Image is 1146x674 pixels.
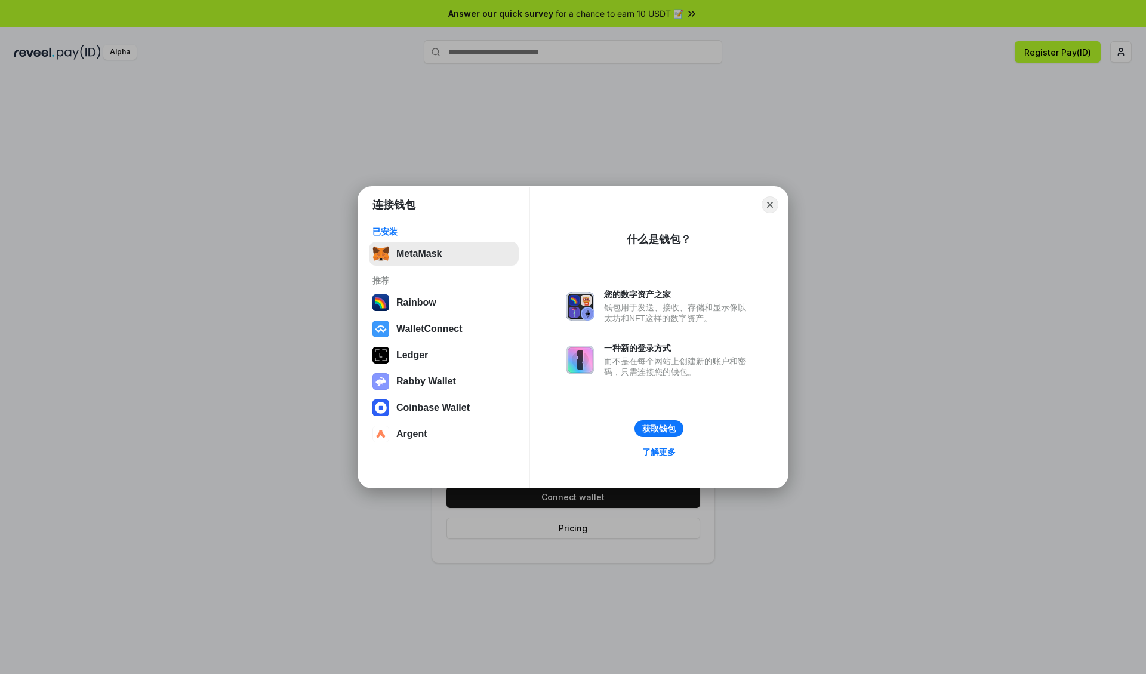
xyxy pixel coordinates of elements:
[566,292,594,321] img: svg+xml,%3Csvg%20xmlns%3D%22http%3A%2F%2Fwww.w3.org%2F2000%2Fsvg%22%20fill%3D%22none%22%20viewBox...
[372,373,389,390] img: svg+xml,%3Csvg%20xmlns%3D%22http%3A%2F%2Fwww.w3.org%2F2000%2Fsvg%22%20fill%3D%22none%22%20viewBox...
[396,402,470,413] div: Coinbase Wallet
[372,294,389,311] img: svg+xml,%3Csvg%20width%3D%22120%22%20height%3D%22120%22%20viewBox%3D%220%200%20120%20120%22%20fil...
[396,297,436,308] div: Rainbow
[372,245,389,262] img: svg+xml,%3Csvg%20fill%3D%22none%22%20height%3D%2233%22%20viewBox%3D%220%200%2035%2033%22%20width%...
[369,317,519,341] button: WalletConnect
[396,350,428,361] div: Ledger
[372,275,515,286] div: 推荐
[372,399,389,416] img: svg+xml,%3Csvg%20width%3D%2228%22%20height%3D%2228%22%20viewBox%3D%220%200%2028%2028%22%20fill%3D...
[642,423,676,434] div: 获取钱包
[369,370,519,393] button: Rabby Wallet
[604,302,752,324] div: 钱包用于发送、接收、存储和显示像以太坊和NFT这样的数字资产。
[369,291,519,315] button: Rainbow
[372,426,389,442] img: svg+xml,%3Csvg%20width%3D%2228%22%20height%3D%2228%22%20viewBox%3D%220%200%2028%2028%22%20fill%3D...
[369,422,519,446] button: Argent
[634,420,683,437] button: 获取钱包
[627,232,691,247] div: 什么是钱包？
[566,346,594,374] img: svg+xml,%3Csvg%20xmlns%3D%22http%3A%2F%2Fwww.w3.org%2F2000%2Fsvg%22%20fill%3D%22none%22%20viewBox...
[642,447,676,457] div: 了解更多
[396,429,427,439] div: Argent
[604,343,752,353] div: 一种新的登录方式
[372,321,389,337] img: svg+xml,%3Csvg%20width%3D%2228%22%20height%3D%2228%22%20viewBox%3D%220%200%2028%2028%22%20fill%3D...
[369,242,519,266] button: MetaMask
[604,289,752,300] div: 您的数字资产之家
[369,343,519,367] button: Ledger
[396,376,456,387] div: Rabby Wallet
[372,347,389,364] img: svg+xml,%3Csvg%20xmlns%3D%22http%3A%2F%2Fwww.w3.org%2F2000%2Fsvg%22%20width%3D%2228%22%20height%3...
[762,196,778,213] button: Close
[396,324,463,334] div: WalletConnect
[635,444,683,460] a: 了解更多
[372,226,515,237] div: 已安装
[396,248,442,259] div: MetaMask
[604,356,752,377] div: 而不是在每个网站上创建新的账户和密码，只需连接您的钱包。
[369,396,519,420] button: Coinbase Wallet
[372,198,415,212] h1: 连接钱包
